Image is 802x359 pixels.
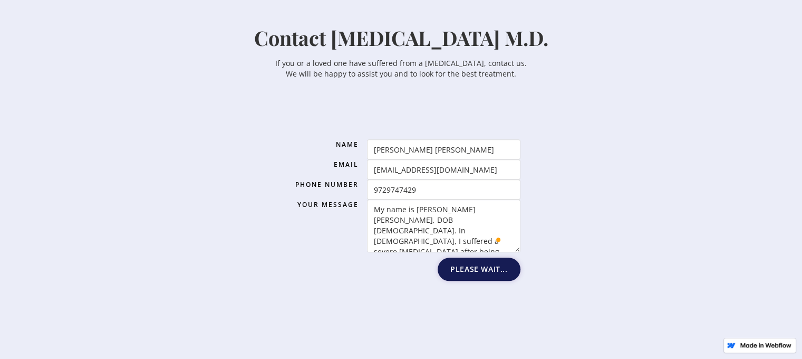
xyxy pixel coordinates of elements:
[367,200,520,252] textarea: To enrich screen reader interactions, please activate Accessibility in Grammarly extension settings
[367,179,520,200] input: Enter your Phone Number
[438,258,520,281] input: Please wait...
[282,139,359,150] label: Name
[282,200,359,210] label: Your Message
[282,159,359,170] label: Email
[367,139,520,159] input: Enter your name
[282,179,359,190] label: Phone Number
[101,58,702,79] p: If you or a loved one have suffered from a [MEDICAL_DATA], contact us. We will be happy to assist...
[367,159,520,179] input: Enter your email
[740,343,791,348] img: Made in Webflow
[282,139,520,281] form: Email Form
[101,26,702,50] h1: Contact [MEDICAL_DATA] M.D.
